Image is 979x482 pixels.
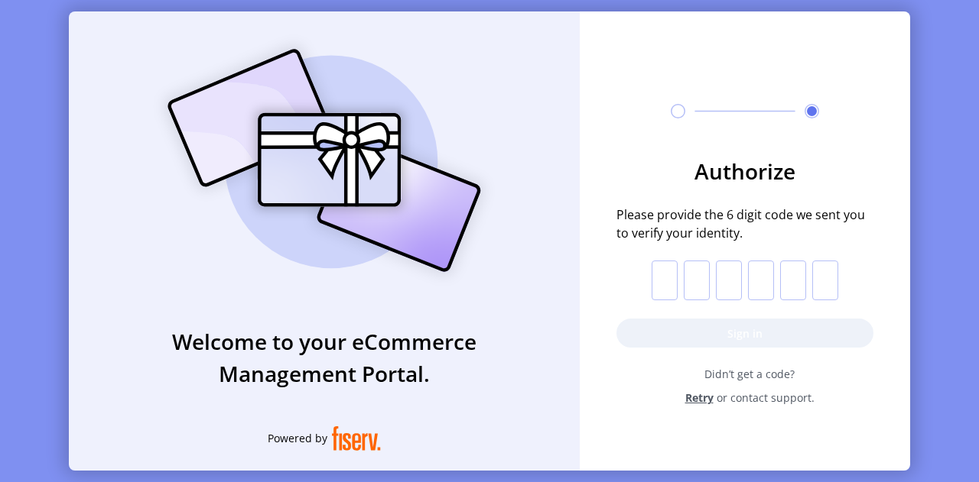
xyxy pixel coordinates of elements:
h3: Welcome to your eCommerce Management Portal. [69,325,580,390]
span: or contact support. [717,390,815,406]
h3: Authorize [616,155,873,187]
img: card_Illustration.svg [145,32,504,289]
span: Didn’t get a code? [626,366,873,382]
span: Powered by [268,430,327,446]
span: Retry [685,390,714,406]
span: Please provide the 6 digit code we sent you to verify your identity. [616,205,873,242]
